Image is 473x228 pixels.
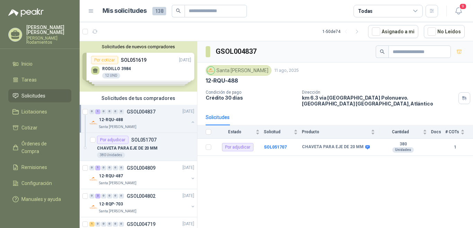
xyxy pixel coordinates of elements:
[182,221,194,228] p: [DATE]
[424,25,465,38] button: No Leídos
[107,109,112,114] div: 0
[99,173,123,180] p: 12-RQU-487
[445,129,459,134] span: # COTs
[206,113,230,121] div: Solicitudes
[264,145,287,150] a: SOL051707
[119,166,124,170] div: 0
[182,193,194,200] p: [DATE]
[101,222,106,227] div: 0
[21,124,37,132] span: Cotizar
[176,8,181,13] span: search
[21,140,65,155] span: Órdenes de Compra
[101,109,106,114] div: 0
[80,92,197,105] div: Solicitudes de tus compradores
[89,119,98,127] img: Company Logo
[89,175,98,183] img: Company Logo
[206,90,296,95] p: Condición de pago
[80,133,197,161] a: Por adjudicarSOL051707CHAVETA PARA EJE DE 20 MM380 Unidades
[379,129,421,134] span: Cantidad
[113,222,118,227] div: 0
[21,108,47,116] span: Licitaciones
[101,166,106,170] div: 0
[8,121,71,134] a: Cotizar
[8,137,71,158] a: Órdenes de Compra
[113,194,118,199] div: 0
[8,89,71,102] a: Solicitudes
[119,109,124,114] div: 0
[322,26,363,37] div: 1 - 50 de 74
[89,164,196,186] a: 0 1 0 0 0 0 GSOL004809[DATE] Company Logo12-RQU-487Santa [PERSON_NAME]
[97,152,125,158] div: 380 Unidades
[8,105,71,118] a: Licitaciones
[21,92,45,100] span: Solicitudes
[102,6,147,16] h1: Mis solicitudes
[302,144,364,150] b: CHAVETA PARA EJE DE 20 MM
[206,77,238,84] p: 12-RQU-488
[99,124,136,130] p: Santa [PERSON_NAME]
[182,165,194,171] p: [DATE]
[21,163,47,171] span: Remisiones
[113,109,118,114] div: 0
[431,125,445,139] th: Docs
[82,44,194,49] button: Solicitudes de nuevos compradores
[127,194,155,199] p: GSOL004802
[107,166,112,170] div: 0
[207,67,215,74] img: Company Logo
[452,5,465,17] button: 9
[89,108,196,130] a: 0 1 0 0 0 0 GSOL004837[DATE] Company Logo12-RQU-488Santa [PERSON_NAME]
[8,161,71,174] a: Remisiones
[26,36,71,44] p: [PERSON_NAME] Rodamientos
[107,222,112,227] div: 0
[264,125,302,139] th: Solicitud
[99,117,123,124] p: 12-RQU-488
[215,129,254,134] span: Estado
[127,166,155,170] p: GSOL004809
[302,95,456,107] p: km 6.3 via [GEOGRAPHIC_DATA] Polonuevo. [GEOGRAPHIC_DATA] [GEOGRAPHIC_DATA] , Atlántico
[379,142,427,147] b: 380
[95,194,100,199] div: 2
[80,41,197,92] div: Solicitudes de nuevos compradoresPor cotizarSOL051619[DATE] RODILLO 398412 UNDPor cotizarSOL05154...
[95,166,100,170] div: 1
[26,25,71,35] p: [PERSON_NAME] [PERSON_NAME]
[379,125,431,139] th: Cantidad
[392,147,414,153] div: Unidades
[445,125,473,139] th: # COTs
[215,125,264,139] th: Estado
[89,192,196,214] a: 0 2 0 0 0 0 GSOL004802[DATE] Company Logo12-RQP-703Santa [PERSON_NAME]
[95,222,100,227] div: 0
[8,193,71,206] a: Manuales y ayuda
[8,73,71,86] a: Tareas
[127,222,155,227] p: GSOL004719
[8,57,71,70] a: Inicio
[89,222,95,227] div: 1
[8,8,44,17] img: Logo peakr
[107,194,112,199] div: 0
[274,67,299,74] p: 11 ago, 2025
[264,129,292,134] span: Solicitud
[101,194,106,199] div: 0
[99,209,136,214] p: Santa [PERSON_NAME]
[119,222,124,227] div: 0
[302,125,379,139] th: Producto
[182,109,194,115] p: [DATE]
[302,90,456,95] p: Dirección
[99,180,136,186] p: Santa [PERSON_NAME]
[216,46,258,57] h3: GSOL004837
[21,195,61,203] span: Manuales y ayuda
[89,109,95,114] div: 0
[302,129,369,134] span: Producto
[21,179,52,187] span: Configuración
[89,203,98,211] img: Company Logo
[21,60,33,68] span: Inicio
[113,166,118,170] div: 0
[89,166,95,170] div: 0
[99,201,123,208] p: 12-RQP-703
[97,136,128,144] div: Por adjudicar
[459,3,467,10] span: 9
[21,76,37,84] span: Tareas
[206,95,296,101] p: Crédito 30 días
[358,7,373,15] div: Todas
[445,144,465,151] b: 1
[380,49,385,54] span: search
